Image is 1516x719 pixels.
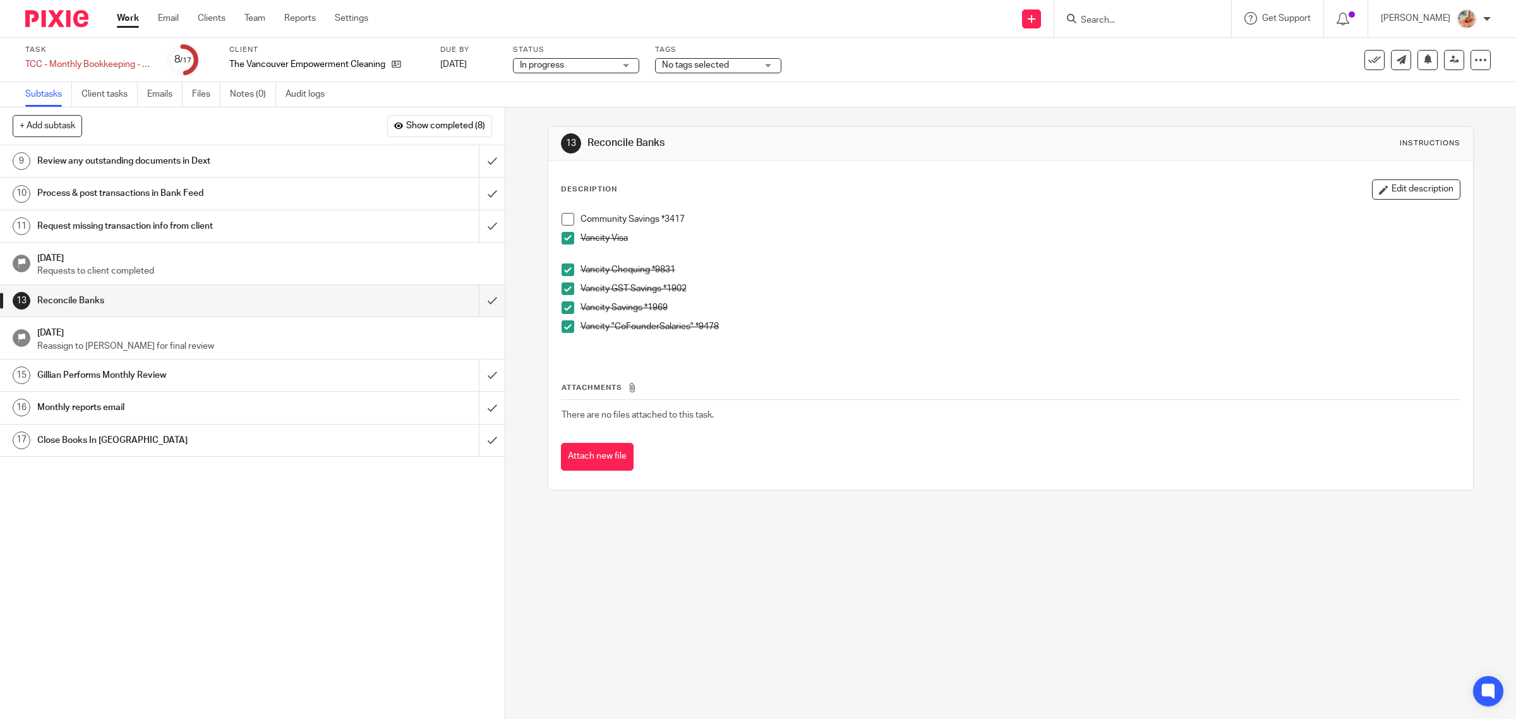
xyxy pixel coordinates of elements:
[13,432,30,449] div: 17
[587,136,1037,150] h1: Reconcile Banks
[335,12,368,25] a: Settings
[581,232,1460,245] p: Vancity Visa
[158,12,179,25] a: Email
[562,411,714,420] span: There are no files attached to this task.
[25,58,152,71] div: TCC - Monthly Bookkeeping - April
[147,82,183,107] a: Emails
[37,398,323,417] h1: Monthly reports email
[13,399,30,416] div: 16
[25,82,72,107] a: Subtasks
[561,184,617,195] p: Description
[37,291,323,310] h1: Reconcile Banks
[1400,138,1460,148] div: Instructions
[13,366,30,384] div: 15
[244,12,265,25] a: Team
[13,152,30,170] div: 9
[1381,12,1450,25] p: [PERSON_NAME]
[284,12,316,25] a: Reports
[37,323,492,339] h1: [DATE]
[581,301,1460,314] p: Vancity Savings *1969
[25,45,152,55] label: Task
[180,57,191,64] small: /17
[37,249,492,265] h1: [DATE]
[581,282,1460,295] p: Vancity GST Savings *1902
[13,292,30,310] div: 13
[581,263,1460,276] p: Vancity Chequing *9831
[192,82,220,107] a: Files
[174,52,191,67] div: 8
[561,133,581,154] div: 13
[37,217,323,236] h1: Request missing transaction info from client
[117,12,139,25] a: Work
[1262,14,1311,23] span: Get Support
[13,217,30,235] div: 11
[655,45,781,55] label: Tags
[13,115,82,136] button: + Add subtask
[286,82,334,107] a: Audit logs
[662,61,729,69] span: No tags selected
[37,340,492,353] p: Reassign to [PERSON_NAME] for final review
[37,265,492,277] p: Requests to client completed
[13,185,30,203] div: 10
[37,431,323,450] h1: Close Books In [GEOGRAPHIC_DATA]
[581,213,1460,226] p: Community Savings *3417
[513,45,639,55] label: Status
[37,366,323,385] h1: Gillian Performs Monthly Review
[440,45,497,55] label: Due by
[1372,179,1460,200] button: Edit description
[198,12,226,25] a: Clients
[581,320,1460,333] p: Vancity "CoFounderSalaries" *9478
[81,82,138,107] a: Client tasks
[1457,9,1477,29] img: MIC.jpg
[520,61,564,69] span: In progress
[440,60,467,69] span: [DATE]
[561,443,634,471] button: Attach new file
[37,152,323,171] h1: Review any outstanding documents in Dext
[37,184,323,203] h1: Process & post transactions in Bank Feed
[387,115,492,136] button: Show completed (8)
[406,121,485,131] span: Show completed (8)
[562,384,622,391] span: Attachments
[229,58,385,71] p: The Vancouver Empowerment Cleaning Coop
[25,10,88,27] img: Pixie
[229,45,424,55] label: Client
[230,82,276,107] a: Notes (0)
[1080,15,1193,27] input: Search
